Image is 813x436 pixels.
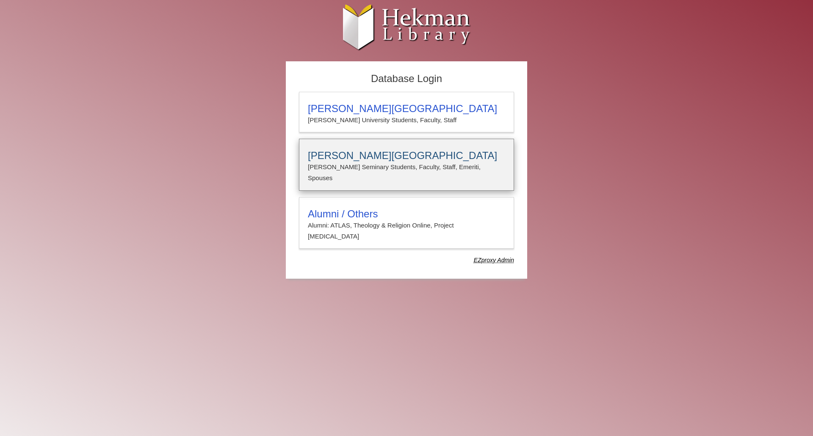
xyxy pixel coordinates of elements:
[299,139,514,191] a: [PERSON_NAME][GEOGRAPHIC_DATA][PERSON_NAME] Seminary Students, Faculty, Staff, Emeriti, Spouses
[295,70,518,88] h2: Database Login
[308,115,505,126] p: [PERSON_NAME] University Students, Faculty, Staff
[308,208,505,242] summary: Alumni / OthersAlumni: ATLAS, Theology & Religion Online, Project [MEDICAL_DATA]
[299,92,514,132] a: [PERSON_NAME][GEOGRAPHIC_DATA][PERSON_NAME] University Students, Faculty, Staff
[308,103,505,115] h3: [PERSON_NAME][GEOGRAPHIC_DATA]
[308,150,505,162] h3: [PERSON_NAME][GEOGRAPHIC_DATA]
[308,208,505,220] h3: Alumni / Others
[308,162,505,184] p: [PERSON_NAME] Seminary Students, Faculty, Staff, Emeriti, Spouses
[308,220,505,242] p: Alumni: ATLAS, Theology & Religion Online, Project [MEDICAL_DATA]
[474,257,514,263] dfn: Use Alumni login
